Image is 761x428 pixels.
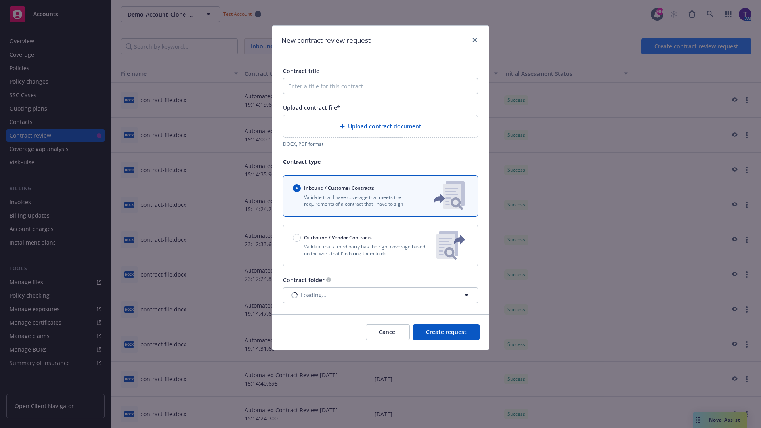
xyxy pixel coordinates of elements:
[283,287,478,303] button: Loading...
[283,78,478,94] input: Enter a title for this contract
[283,115,478,138] div: Upload contract document
[470,35,480,45] a: close
[304,234,372,241] span: Outbound / Vendor Contracts
[293,243,430,257] p: Validate that a third party has the right coverage based on the work that I'm hiring them to do
[283,276,325,284] span: Contract folder
[301,291,327,299] span: Loading...
[283,175,478,217] button: Inbound / Customer ContractsValidate that I have coverage that meets the requirements of a contra...
[293,194,421,207] p: Validate that I have coverage that meets the requirements of a contract that I have to sign
[283,157,478,166] p: Contract type
[283,104,340,111] span: Upload contract file*
[379,328,397,336] span: Cancel
[293,184,301,192] input: Inbound / Customer Contracts
[366,324,410,340] button: Cancel
[304,185,374,191] span: Inbound / Customer Contracts
[348,122,421,130] span: Upload contract document
[283,141,478,147] div: DOCX, PDF format
[283,225,478,266] button: Outbound / Vendor ContractsValidate that a third party has the right coverage based on the work t...
[293,234,301,242] input: Outbound / Vendor Contracts
[283,67,319,75] span: Contract title
[426,328,467,336] span: Create request
[281,35,371,46] h1: New contract review request
[413,324,480,340] button: Create request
